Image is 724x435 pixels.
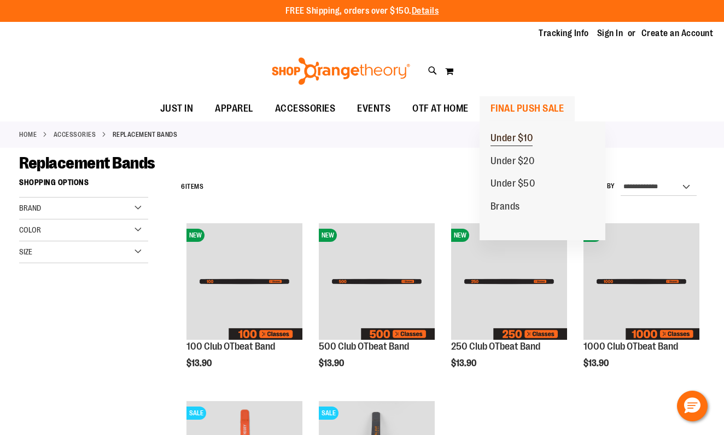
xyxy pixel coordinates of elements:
img: Image of 1000 Club OTbeat Band [583,223,699,339]
a: Image of 100 Club OTbeat BandNEW [186,223,302,341]
a: Details [412,6,439,16]
a: 500 Club OTbeat Band [319,341,409,352]
a: Image of 250 Club OTbeat BandNEW [451,223,567,341]
h2: Items [181,178,203,195]
p: FREE Shipping, orders over $150. [285,5,439,18]
div: product [313,218,440,391]
a: Home [19,130,37,140]
span: APPAREL [215,96,253,121]
span: NEW [186,229,205,242]
a: EVENTS [346,96,401,121]
span: Brand [19,204,41,212]
a: Tracking Info [539,27,589,39]
span: $13.90 [583,358,610,368]
span: Color [19,225,41,234]
span: $13.90 [319,358,346,368]
a: OTF AT HOME [401,96,480,121]
span: Size [19,247,32,256]
a: Brands [480,195,531,218]
a: Sign In [597,27,623,39]
button: Hello, have a question? Let’s chat. [677,391,708,421]
span: OTF AT HOME [412,96,469,121]
div: product [578,218,705,391]
a: 100 Club OTbeat Band [186,341,275,352]
span: EVENTS [357,96,390,121]
span: NEW [319,229,337,242]
span: 6 [181,183,185,190]
a: ACCESSORIES [264,96,347,121]
span: SALE [186,407,206,420]
a: Under $10 [480,127,544,150]
img: Shop Orangetheory [270,57,412,85]
strong: Shopping Options [19,173,148,198]
a: JUST IN [149,96,205,121]
a: APPAREL [204,96,264,121]
span: $13.90 [451,358,478,368]
img: Image of 100 Club OTbeat Band [186,223,302,339]
a: ACCESSORIES [54,130,96,140]
span: SALE [319,407,338,420]
span: Under $20 [491,155,535,169]
span: Under $10 [491,132,533,146]
div: product [181,218,308,391]
img: Image of 500 Club OTbeat Band [319,223,435,339]
strong: Replacement Bands [113,130,178,140]
a: Under $50 [480,172,546,195]
a: 1000 Club OTbeat Band [583,341,678,352]
ul: FINAL PUSH SALE [480,121,605,240]
span: Brands [491,201,520,214]
span: Replacement Bands [19,154,155,172]
span: Under $50 [491,178,535,192]
span: NEW [451,229,469,242]
span: ACCESSORIES [275,96,336,121]
a: FINAL PUSH SALE [480,96,575,121]
a: Image of 500 Club OTbeat BandNEW [319,223,435,341]
a: Under $20 [480,150,546,173]
a: 250 Club OTbeat Band [451,341,540,352]
img: Image of 250 Club OTbeat Band [451,223,567,339]
span: FINAL PUSH SALE [491,96,564,121]
span: JUST IN [160,96,194,121]
a: Create an Account [641,27,714,39]
div: product [446,218,573,391]
span: $13.90 [186,358,213,368]
a: Image of 1000 Club OTbeat BandNEW [583,223,699,341]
